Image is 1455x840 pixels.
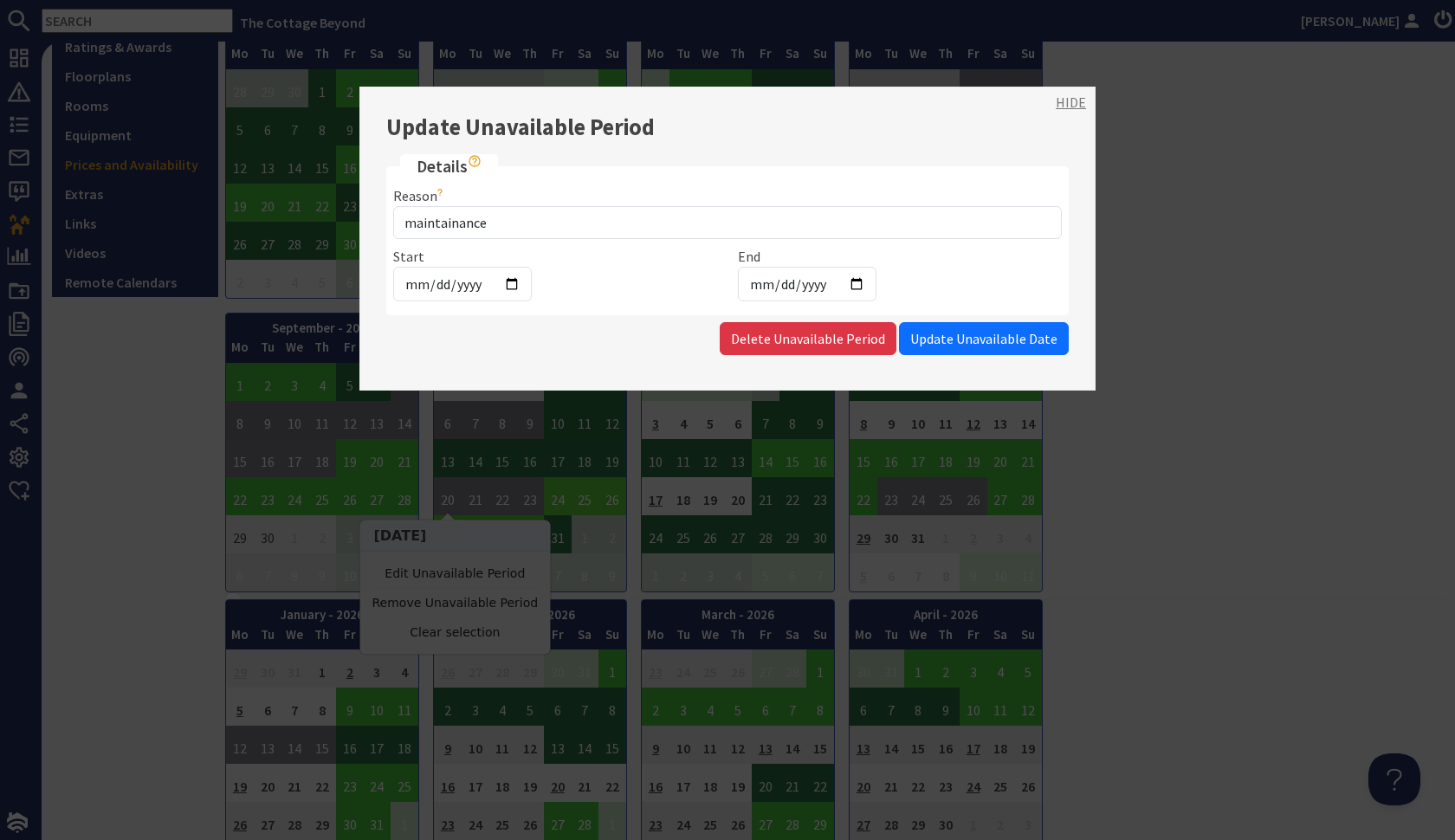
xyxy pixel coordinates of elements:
[393,187,447,204] label: Reason
[400,154,498,179] legend: Details
[910,330,1057,347] span: Update Unavailable Date
[720,322,896,355] a: Delete Unavailable Period
[899,322,1069,355] button: Update Unavailable Date
[393,248,424,265] label: Start
[468,154,482,168] i: Show hints
[386,113,1069,141] h2: Update Unavailable Period
[738,248,760,265] label: End
[1056,92,1086,113] a: HIDE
